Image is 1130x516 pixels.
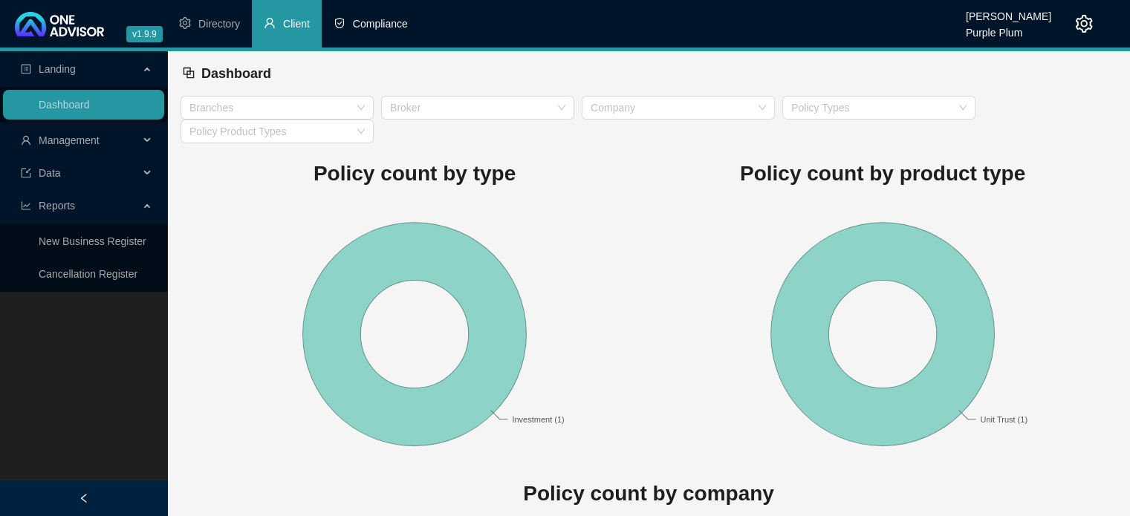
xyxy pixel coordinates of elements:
span: Client [283,18,310,30]
span: setting [179,17,191,29]
div: [PERSON_NAME] [966,4,1051,20]
a: Cancellation Register [39,268,137,280]
a: Dashboard [39,99,90,111]
span: user [264,17,276,29]
span: Landing [39,63,76,75]
h1: Policy count by type [181,157,649,190]
span: setting [1075,15,1093,33]
span: Dashboard [201,66,271,81]
span: Data [39,167,61,179]
span: Reports [39,200,75,212]
div: Purple Plum [966,20,1051,36]
a: New Business Register [39,235,146,247]
span: user [21,135,31,146]
span: left [79,493,89,503]
span: line-chart [21,200,31,211]
span: profile [21,64,31,74]
span: v1.9.9 [126,26,163,42]
span: Directory [198,18,240,30]
h1: Policy count by product type [649,157,1117,190]
span: import [21,168,31,178]
h1: Policy count by company [181,477,1117,510]
span: block [182,66,195,79]
text: Unit Trust (1) [980,414,1027,423]
span: safety [334,17,345,29]
text: Investment (1) [512,414,564,423]
span: Compliance [353,18,408,30]
img: 2df55531c6924b55f21c4cf5d4484680-logo-light.svg [15,12,104,36]
span: Management [39,134,100,146]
